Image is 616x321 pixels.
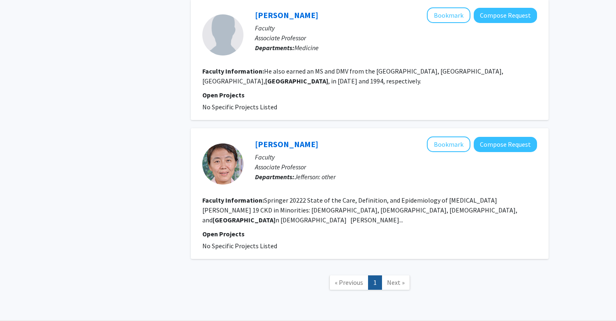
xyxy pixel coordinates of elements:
b: Faculty Information: [202,196,264,204]
iframe: Chat [6,284,35,315]
button: Compose Request to Deepak Deshpande [474,8,537,23]
fg-read-more: Springer 20222 State of the Care, Definition, and Epidemiology of [MEDICAL_DATA] [PERSON_NAME] 19... [202,196,517,224]
b: Faculty Information: [202,67,264,75]
a: 1 [368,275,382,290]
b: [GEOGRAPHIC_DATA] [213,216,276,224]
span: « Previous [335,278,363,286]
span: No Specific Projects Listed [202,103,277,111]
p: Associate Professor [255,33,537,43]
p: Open Projects [202,229,537,239]
p: Faculty [255,152,537,162]
button: Compose Request to Jingjing Zhang [474,137,537,152]
a: [PERSON_NAME] [255,10,318,20]
p: Open Projects [202,90,537,100]
nav: Page navigation [191,267,549,300]
b: Departments: [255,173,294,181]
button: Add Jingjing Zhang to Bookmarks [427,136,470,152]
span: Next » [387,278,405,286]
p: Associate Professor [255,162,537,172]
button: Add Deepak Deshpande to Bookmarks [427,7,470,23]
span: Jefferson: other [294,173,336,181]
a: [PERSON_NAME] [255,139,318,149]
fg-read-more: He also earned an MS and DMV from the [GEOGRAPHIC_DATA], [GEOGRAPHIC_DATA], [GEOGRAPHIC_DATA], , ... [202,67,503,85]
b: [GEOGRAPHIC_DATA] [265,77,328,85]
b: Departments: [255,44,294,52]
span: Medicine [294,44,319,52]
a: Next Page [382,275,410,290]
p: Faculty [255,23,537,33]
a: Previous Page [329,275,368,290]
span: No Specific Projects Listed [202,242,277,250]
